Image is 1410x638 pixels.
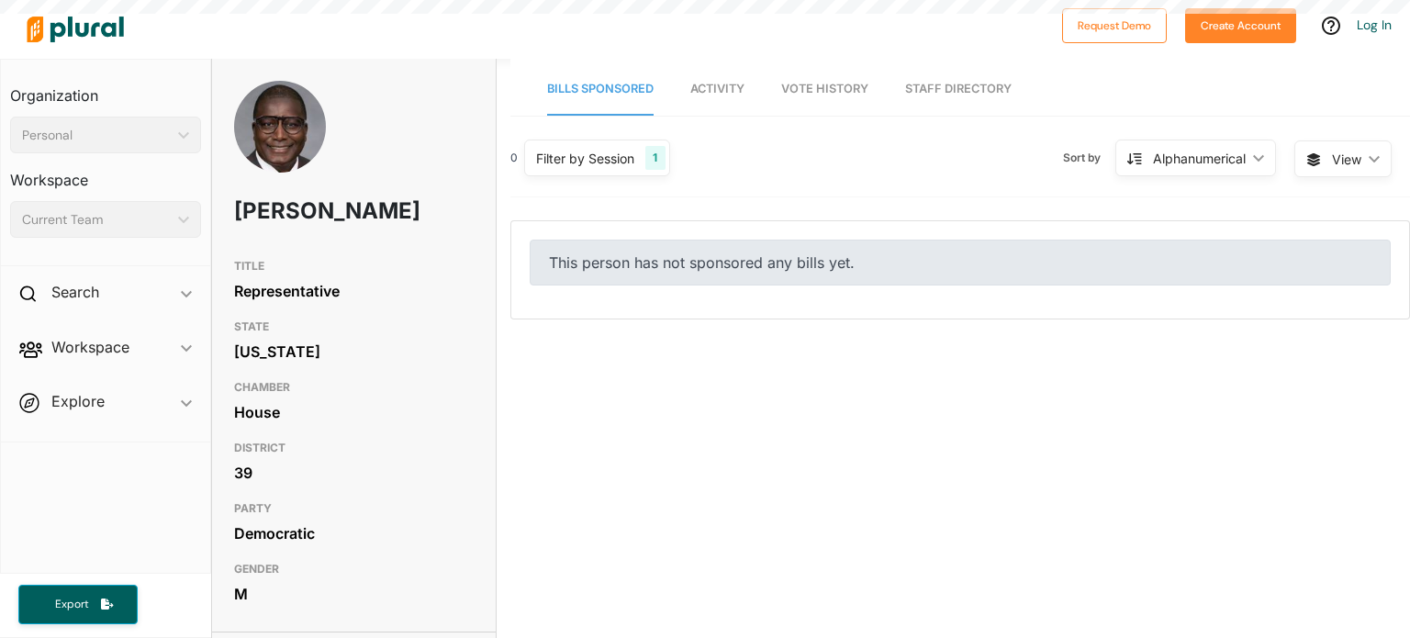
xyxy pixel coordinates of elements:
[645,146,665,170] div: 1
[547,82,654,95] span: Bills Sponsored
[22,126,171,145] div: Personal
[536,149,634,168] div: Filter by Session
[22,210,171,229] div: Current Team
[10,69,201,109] h3: Organization
[1062,15,1167,34] a: Request Demo
[234,376,475,398] h3: CHAMBER
[781,82,868,95] span: Vote History
[234,338,475,365] div: [US_STATE]
[234,437,475,459] h3: DISTRICT
[690,82,744,95] span: Activity
[234,184,378,239] h1: [PERSON_NAME]
[234,81,326,218] img: Headshot of James Roberson
[510,150,518,166] div: 0
[234,520,475,547] div: Democratic
[905,63,1012,116] a: Staff Directory
[1063,150,1115,166] span: Sort by
[547,63,654,116] a: Bills Sponsored
[234,459,475,487] div: 39
[1062,8,1167,43] button: Request Demo
[234,498,475,520] h3: PARTY
[234,580,475,608] div: M
[234,558,475,580] h3: GENDER
[1357,17,1392,33] a: Log In
[530,240,1391,285] div: This person has not sponsored any bills yet.
[234,398,475,426] div: House
[1185,15,1296,34] a: Create Account
[18,585,138,624] button: Export
[234,316,475,338] h3: STATE
[781,63,868,116] a: Vote History
[42,597,101,612] span: Export
[10,153,201,194] h3: Workspace
[1185,8,1296,43] button: Create Account
[51,282,99,302] h2: Search
[234,255,475,277] h3: TITLE
[1153,149,1246,168] div: Alphanumerical
[690,63,744,116] a: Activity
[234,277,475,305] div: Representative
[1332,150,1361,169] span: View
